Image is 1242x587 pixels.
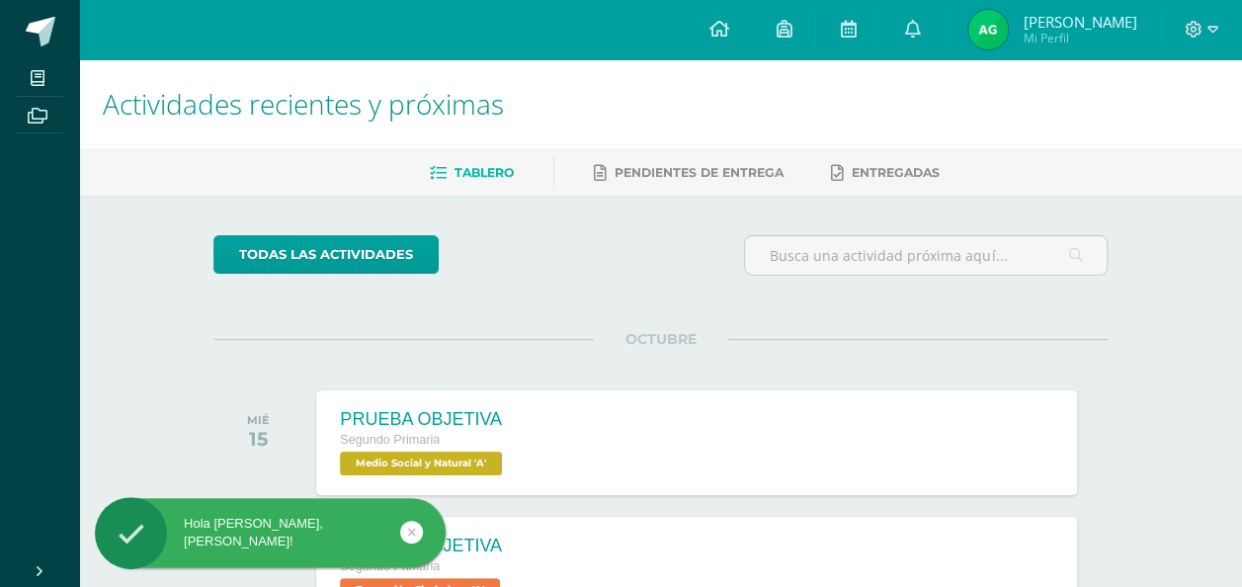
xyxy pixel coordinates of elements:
img: c258e8c1e4c0e54981bf318810a32cac.png [968,10,1008,49]
span: Tablero [455,165,514,180]
span: Mi Perfil [1023,30,1136,46]
input: Busca una actividad próxima aquí... [745,236,1107,275]
span: OCTUBRE [594,330,728,348]
a: Tablero [430,157,514,189]
div: 15 [247,427,270,451]
span: Segundo Primaria [340,433,440,447]
span: Actividades recientes y próximas [103,85,504,123]
div: MIÉ [247,413,270,427]
a: todas las Actividades [213,235,439,274]
span: Entregadas [852,165,940,180]
div: PRUEBA OBJETIVA [340,409,507,430]
a: Entregadas [831,157,940,189]
span: Pendientes de entrega [615,165,784,180]
span: [PERSON_NAME] [1023,12,1136,32]
span: Medio Social y Natural 'A' [340,452,502,475]
a: Pendientes de entrega [594,157,784,189]
div: Hola [PERSON_NAME], [PERSON_NAME]! [95,515,446,550]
